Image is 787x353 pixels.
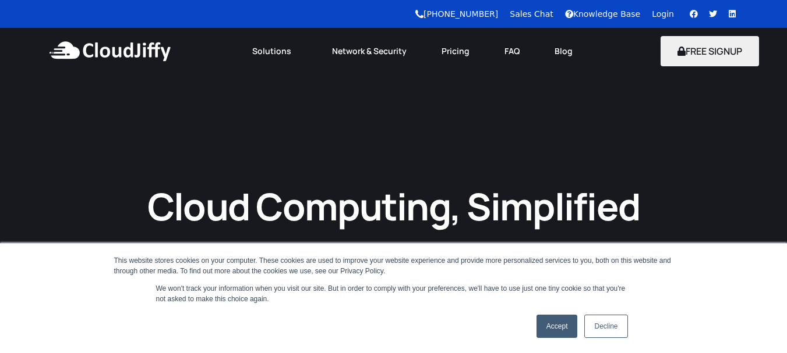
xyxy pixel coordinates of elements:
a: [PHONE_NUMBER] [415,9,498,19]
a: Knowledge Base [565,9,641,19]
a: Solutions [235,38,315,64]
a: Decline [584,315,627,338]
a: Blog [537,38,590,64]
div: This website stores cookies on your computer. These cookies are used to improve your website expe... [114,255,673,276]
button: FREE SIGNUP [661,36,759,66]
a: Accept [537,315,578,338]
h1: Cloud Computing, Simplified [132,182,656,230]
p: We won't track your information when you visit our site. But in order to comply with your prefere... [156,283,631,304]
a: Pricing [424,38,487,64]
a: Network & Security [315,38,424,64]
a: Sales Chat [510,9,553,19]
p: Get 14 days free trial. No credit card required! [234,242,554,256]
a: FREE SIGNUP [661,45,759,58]
a: Login [652,9,674,19]
a: FAQ [487,38,537,64]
